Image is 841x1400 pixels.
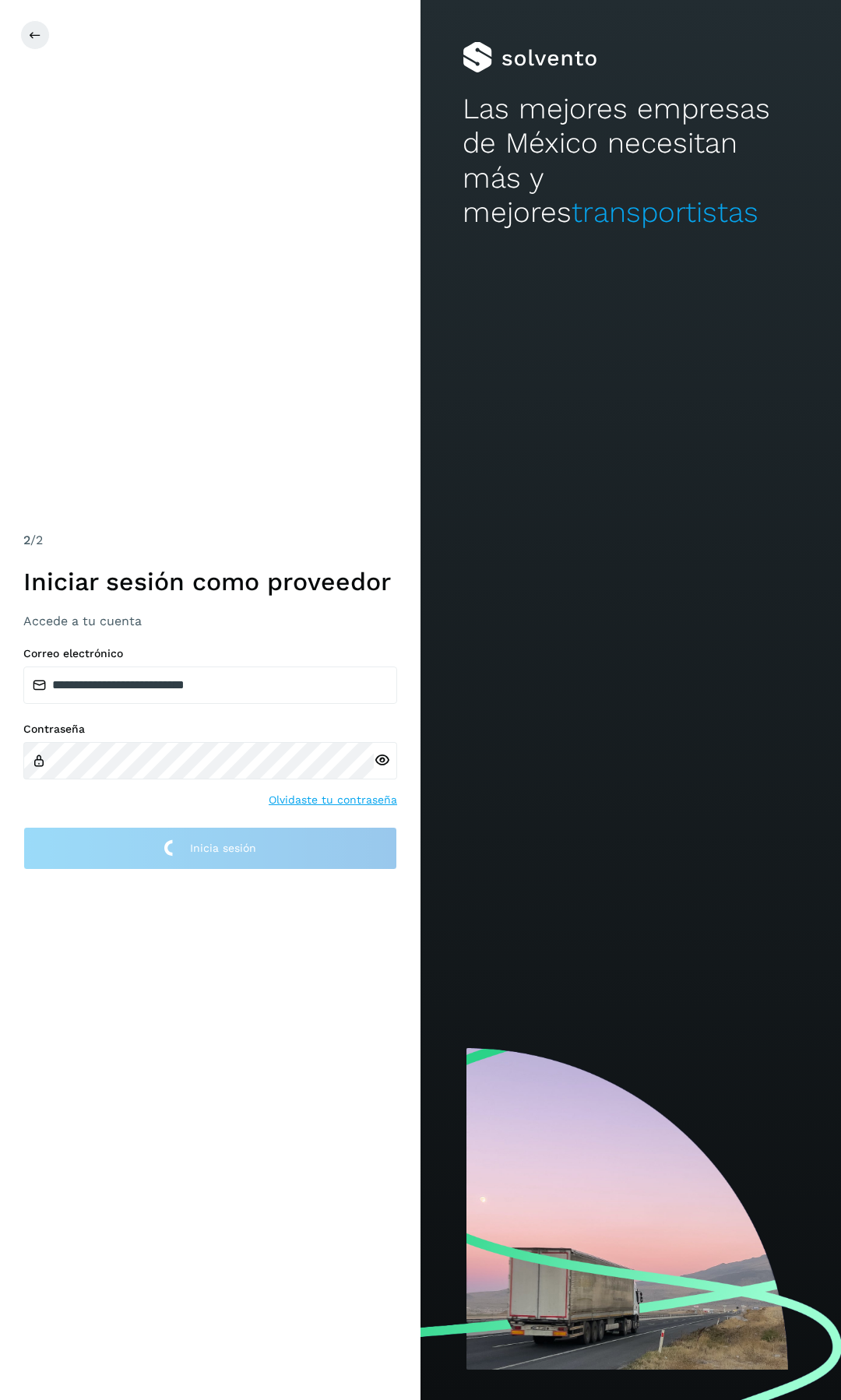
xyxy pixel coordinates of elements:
[190,842,256,853] span: Inicia sesión
[269,792,397,808] a: Olvidaste tu contraseña
[23,533,30,547] span: 2
[23,647,397,660] label: Correo electrónico
[23,567,397,596] h1: Iniciar sesión como proveedor
[23,614,397,628] h3: Accede a tu cuenta
[463,92,799,230] h2: Las mejores empresas de México necesitan más y mejores
[572,195,758,229] span: transportistas
[23,723,397,736] label: Contraseña
[23,531,397,550] div: /2
[23,827,397,870] button: Inicia sesión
